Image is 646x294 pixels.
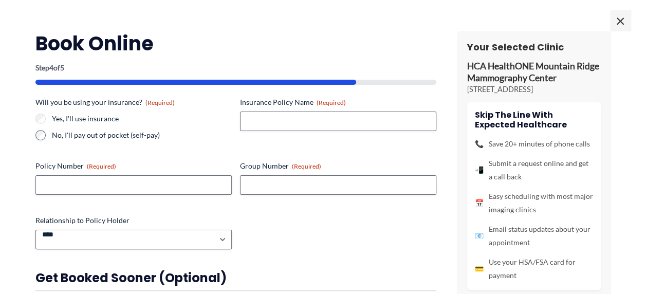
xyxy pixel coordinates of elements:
[467,61,601,84] p: HCA HealthONE Mountain Ridge Mammography Center
[475,229,484,243] span: 📧
[475,196,484,210] span: 📅
[475,190,593,216] li: Easy scheduling with most major imaging clinics
[475,137,593,151] li: Save 20+ minutes of phone calls
[475,262,484,275] span: 💳
[475,163,484,177] span: 📲
[35,161,232,171] label: Policy Number
[145,99,175,106] span: (Required)
[475,157,593,183] li: Submit a request online and get a call back
[35,215,232,226] label: Relationship to Policy Holder
[610,10,631,31] span: ×
[292,162,321,170] span: (Required)
[240,97,436,107] label: Insurance Policy Name
[87,162,116,170] span: (Required)
[475,255,593,282] li: Use your HSA/FSA card for payment
[35,31,436,56] h2: Book Online
[35,270,436,286] h3: Get booked sooner (optional)
[60,63,64,72] span: 5
[52,114,232,124] label: Yes, I'll use insurance
[240,161,436,171] label: Group Number
[317,99,346,106] span: (Required)
[475,137,484,151] span: 📞
[35,64,436,71] p: Step of
[35,97,175,107] legend: Will you be using your insurance?
[52,130,232,140] label: No, I'll pay out of pocket (self-pay)
[467,84,601,95] p: [STREET_ADDRESS]
[467,41,601,53] h3: Your Selected Clinic
[475,223,593,249] li: Email status updates about your appointment
[475,110,593,130] h4: Skip the line with Expected Healthcare
[49,63,53,72] span: 4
